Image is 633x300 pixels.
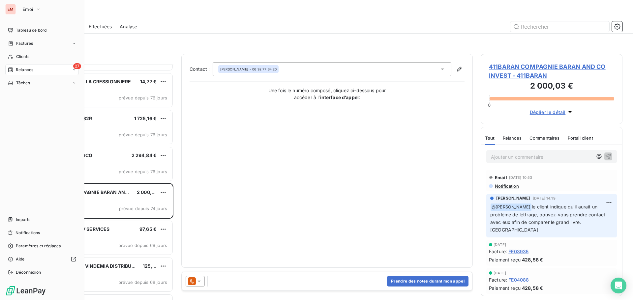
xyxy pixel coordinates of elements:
[16,269,41,275] span: Déconnexion
[489,285,521,291] span: Paiement reçu
[489,80,614,93] h3: 2 000,03 €
[491,204,531,211] span: @ [PERSON_NAME]
[15,230,40,236] span: Notifications
[73,63,81,69] span: 27
[489,256,521,263] span: Paiement reçu
[489,62,614,80] span: 411BARAN COMPAGNIE BARAN AND CO INVEST - 411BARAN
[220,67,248,71] span: [PERSON_NAME]
[496,195,530,201] span: [PERSON_NAME]
[509,176,532,179] span: [DATE] 10:53
[490,204,607,232] span: le client indique qu'il aurait un problème de lettrage, pouvez-vous prendre contact avec eux afin...
[220,67,277,71] div: - 06 92 77 34 20
[529,135,560,141] span: Commentaires
[119,132,167,137] span: prévue depuis 76 jours
[530,109,566,116] span: Déplier le détail
[119,95,167,100] span: prévue depuis 76 jours
[485,135,495,141] span: Tout
[489,276,507,283] span: Facture :
[494,271,506,275] span: [DATE]
[5,4,16,14] div: EM
[320,95,359,100] strong: interface d’appel
[118,243,167,248] span: prévue depuis 69 jours
[16,67,33,73] span: Relances
[495,175,507,180] span: Email
[503,135,522,141] span: Relances
[528,108,576,116] button: Déplier le détail
[143,263,163,269] span: 125,86 €
[261,87,393,101] p: Une fois le numéro composé, cliquez ci-dessous pour accéder à l’ :
[89,23,112,30] span: Effectuées
[139,226,157,232] span: 97,65 €
[46,189,155,195] span: 411BARAN COMPAGNIE BARAN AND CO INVEST
[533,196,556,200] span: [DATE] 14:19
[568,135,593,141] span: Portail client
[137,189,162,195] span: 2 000,03 €
[387,276,468,286] button: Prendre des notes durant mon appel
[134,116,157,121] span: 1 725,16 €
[611,278,626,293] div: Open Intercom Messenger
[16,243,61,249] span: Paramètres et réglages
[16,27,46,33] span: Tableau de bord
[508,248,528,255] span: FE03935
[494,183,519,189] span: Notification
[16,256,25,262] span: Aide
[16,80,30,86] span: Tâches
[494,243,506,247] span: [DATE]
[5,254,79,264] a: Aide
[488,102,491,108] span: 0
[522,285,543,291] span: 428,58 €
[508,276,529,283] span: FE04088
[522,256,543,263] span: 428,58 €
[16,41,33,46] span: Factures
[119,206,167,211] span: prévue depuis 74 jours
[22,7,33,12] span: Emoi
[32,65,173,300] div: grid
[46,263,178,269] span: 411PROMOCASH VINDEMIA DISTRIBUTION / PROMOCASH
[118,280,167,285] span: prévue depuis 68 jours
[190,66,213,72] label: Contact :
[16,217,30,223] span: Imports
[132,152,157,158] span: 2 294,84 €
[46,79,131,84] span: 411AFU005 AFUL LA CRESSIONNIERE
[510,21,609,32] input: Rechercher
[489,248,507,255] span: Facture :
[16,54,29,60] span: Clients
[120,23,137,30] span: Analyse
[5,286,46,296] img: Logo LeanPay
[119,169,167,174] span: prévue depuis 76 jours
[140,79,157,84] span: 14,77 €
